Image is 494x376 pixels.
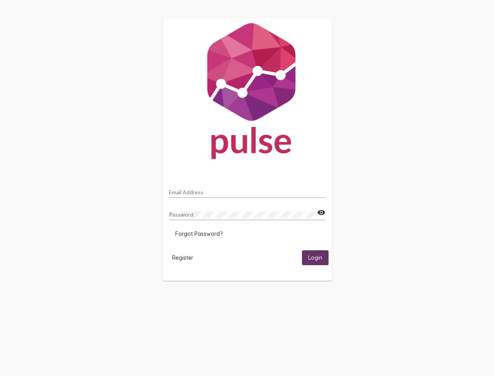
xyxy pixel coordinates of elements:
[166,250,199,265] button: Register
[169,227,229,241] button: Forgot Password?
[317,208,325,217] mat-icon: visibility
[175,230,223,237] span: Forgot Password?
[172,254,193,261] span: Register
[163,19,332,167] img: Pulse For Good Logo
[308,255,322,262] span: Login
[302,250,329,265] button: Login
